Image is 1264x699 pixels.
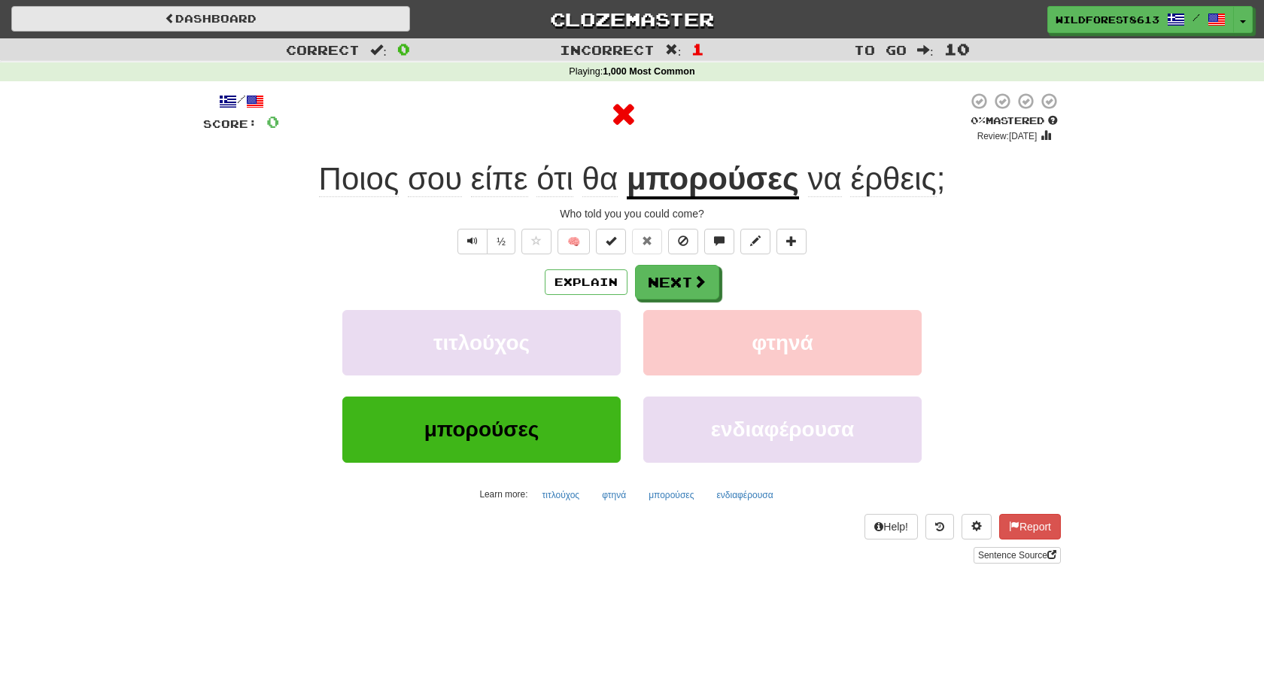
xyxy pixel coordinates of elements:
[560,42,655,57] span: Incorrect
[286,42,360,57] span: Correct
[708,484,781,506] button: ενδιαφέρουσα
[799,161,946,197] span: ;
[203,117,257,130] span: Score:
[536,161,573,197] span: ότι
[479,489,527,500] small: Learn more:
[521,229,551,254] button: Favorite sentence (alt+f)
[643,397,922,462] button: ενδιαφέρουσα
[635,265,719,299] button: Next
[944,40,970,58] span: 10
[534,484,588,506] button: τιτλούχος
[603,66,694,77] strong: 1,000 Most Common
[864,514,918,539] button: Help!
[854,42,907,57] span: To go
[596,229,626,254] button: Set this sentence to 100% Mastered (alt+m)
[558,229,590,254] button: 🧠
[668,229,698,254] button: Ignore sentence (alt+i)
[342,397,621,462] button: μπορούσες
[925,514,954,539] button: Round history (alt+y)
[776,229,807,254] button: Add to collection (alt+a)
[487,229,515,254] button: ½
[1056,13,1159,26] span: WildForest8613
[665,44,682,56] span: :
[266,112,279,131] span: 0
[808,161,842,197] span: να
[370,44,387,56] span: :
[711,418,855,441] span: ενδιαφέρουσα
[968,114,1061,128] div: Mastered
[471,161,528,197] span: είπε
[971,114,986,126] span: 0 %
[917,44,934,56] span: :
[974,547,1061,564] a: Sentence Source
[11,6,410,32] a: Dashboard
[454,229,515,254] div: Text-to-speech controls
[319,161,400,197] span: Ποιος
[433,6,831,32] a: Clozemaster
[342,310,621,375] button: τιτλούχος
[203,92,279,111] div: /
[397,40,410,58] span: 0
[408,161,462,197] span: σου
[582,161,618,197] span: θα
[203,206,1061,221] div: Who told you you could come?
[999,514,1061,539] button: Report
[424,418,539,441] span: μπορούσες
[1047,6,1234,33] a: WildForest8613 /
[433,331,530,354] span: τιτλούχος
[594,484,634,506] button: φτηνά
[691,40,704,58] span: 1
[632,229,662,254] button: Reset to 0% Mastered (alt+r)
[977,131,1038,141] small: Review: [DATE]
[1193,12,1200,23] span: /
[457,229,488,254] button: Play sentence audio (ctl+space)
[740,229,770,254] button: Edit sentence (alt+d)
[627,161,799,199] u: μπορούσες
[640,484,702,506] button: μπορούσες
[704,229,734,254] button: Discuss sentence (alt+u)
[752,331,813,354] span: φτηνά
[643,310,922,375] button: φτηνά
[545,269,627,295] button: Explain
[850,161,936,197] span: έρθεις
